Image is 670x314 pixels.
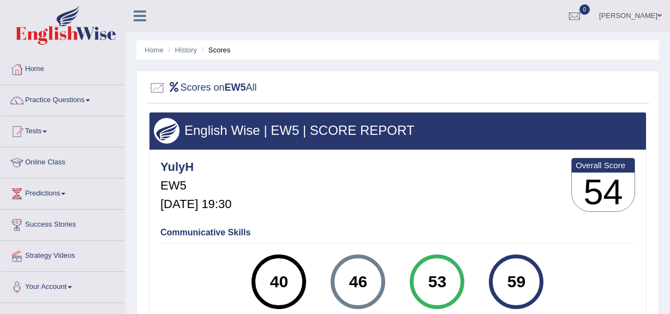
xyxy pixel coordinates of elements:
h4: YulyH [160,161,231,174]
a: Online Class [1,147,125,175]
div: 46 [338,259,378,305]
a: Tests [1,116,125,144]
img: wings.png [154,118,180,144]
a: Strategy Videos [1,241,125,268]
b: Overall Score [576,161,631,170]
h5: EW5 [160,179,231,192]
a: Home [1,54,125,81]
div: 40 [259,259,299,305]
a: Home [145,46,164,54]
a: Predictions [1,179,125,206]
a: History [175,46,197,54]
span: 0 [579,4,590,15]
div: 59 [496,259,536,305]
div: 53 [417,259,457,305]
a: Your Account [1,272,125,299]
li: Scores [199,45,231,55]
a: Success Stories [1,210,125,237]
b: EW5 [225,82,246,93]
a: Practice Questions [1,85,125,112]
h3: 54 [572,173,635,212]
h2: Scores on All [149,80,257,96]
h4: Communicative Skills [160,228,635,238]
h5: [DATE] 19:30 [160,198,231,211]
h3: English Wise | EW5 | SCORE REPORT [154,123,642,138]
